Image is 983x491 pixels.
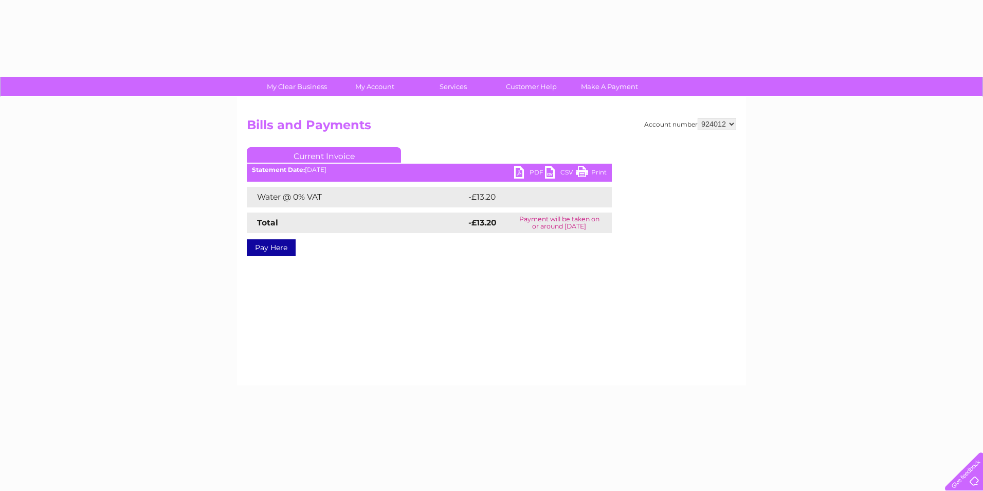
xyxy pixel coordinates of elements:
[247,118,736,137] h2: Bills and Payments
[257,218,278,227] strong: Total
[466,187,592,207] td: -£13.20
[489,77,574,96] a: Customer Help
[507,213,612,233] td: Payment will be taken on or around [DATE]
[411,77,496,96] a: Services
[333,77,417,96] a: My Account
[514,166,545,181] a: PDF
[576,166,607,181] a: Print
[468,218,497,227] strong: -£13.20
[247,187,466,207] td: Water @ 0% VAT
[247,166,612,173] div: [DATE]
[247,147,401,163] a: Current Invoice
[247,239,296,256] a: Pay Here
[254,77,339,96] a: My Clear Business
[644,118,736,130] div: Account number
[545,166,576,181] a: CSV
[252,166,305,173] b: Statement Date:
[567,77,652,96] a: Make A Payment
